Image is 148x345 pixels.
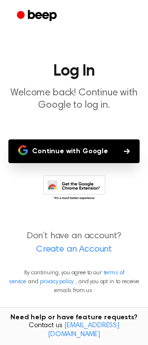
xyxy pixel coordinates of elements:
p: By continuing, you agree to our and , and you opt in to receive emails from us. [8,268,140,295]
p: Don’t have an account? [8,230,140,257]
h1: Log In [8,63,140,79]
span: Contact us [6,322,142,339]
a: Create an Account [10,243,138,257]
p: Welcome back! Continue with Google to log in. [8,87,140,112]
a: [EMAIL_ADDRESS][DOMAIN_NAME] [48,322,119,338]
button: Continue with Google [8,139,140,163]
a: Beep [10,6,66,26]
a: privacy policy [40,279,74,285]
